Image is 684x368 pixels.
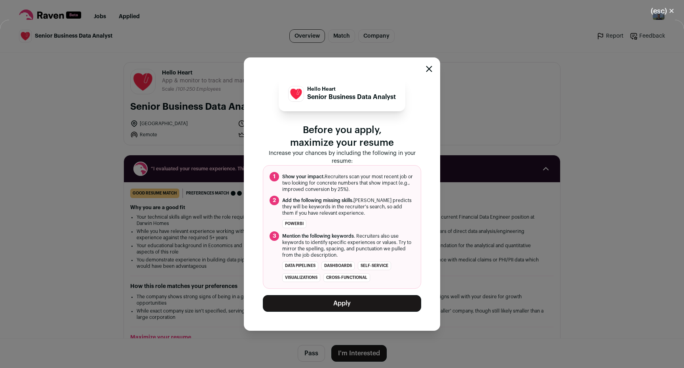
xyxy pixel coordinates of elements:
li: self-service [358,261,391,270]
span: 3 [270,231,279,241]
li: PowerBI [282,219,306,228]
p: Senior Business Data Analyst [307,92,396,102]
span: [PERSON_NAME] predicts they will be keywords in the recruiter's search, so add them if you have r... [282,197,414,216]
button: Apply [263,295,421,312]
span: 1 [270,172,279,181]
span: 2 [270,196,279,205]
li: dashboards [321,261,355,270]
span: Recruiters scan your most recent job or two looking for concrete numbers that show impact (e.g., ... [282,174,414,193]
span: . Recruiters also use keywords to identify specific experiences or values. Try to mirror the spel... [282,233,414,258]
p: Hello Heart [307,86,396,92]
li: data pipelines [282,261,318,270]
li: visualizations [282,273,320,282]
p: Increase your chances by including the following in your resume: [263,149,421,165]
p: Before you apply, maximize your resume [263,124,421,149]
span: Mention the following keywords [282,234,354,238]
button: Close modal [641,2,684,20]
span: Show your impact. [282,174,325,179]
span: Add the following missing skills. [282,198,353,203]
button: Close modal [426,66,432,72]
li: cross-functional [323,273,370,282]
img: b5108734fc166af6c176686e97410fbdd162a36c13da88ff53a56004d7015df2.jpg [289,86,304,101]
